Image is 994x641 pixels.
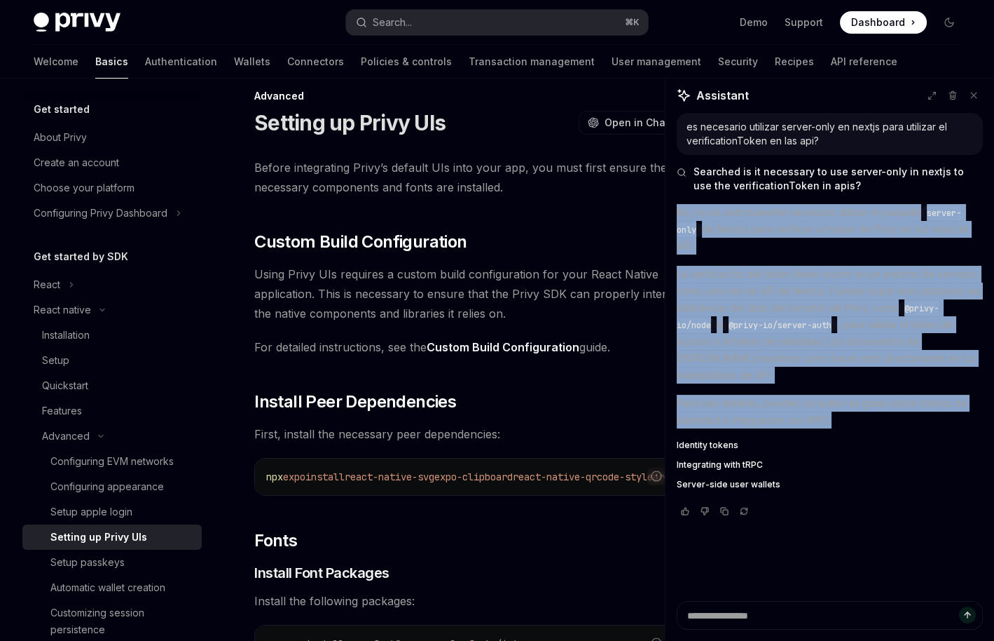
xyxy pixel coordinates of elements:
[677,395,983,429] p: Para más detalles, puedes consultar las guías sobre tokens de identidad e integración con tRPC.
[693,165,983,193] span: Searched is it necessary to use server-only in nextjs to use the verificationToken in apis?
[50,529,147,546] div: Setting up Privy UIs
[34,276,60,293] div: React
[959,607,976,623] button: Send message
[851,15,905,29] span: Dashboard
[22,424,202,449] button: Toggle Advanced section
[434,471,513,483] span: expo-clipboard
[254,563,389,583] span: Install Font Packages
[254,158,722,197] span: Before integrating Privy’s default UIs into your app, you must first ensure the necessary compone...
[696,504,713,518] button: Vote that response was not good
[736,504,752,518] button: Reload last chat
[840,11,927,34] a: Dashboard
[34,205,167,222] div: Configuring Privy Dashboard
[677,204,983,255] p: No, no es estrictamente necesario utilizar el paquete de Next.js para verificar un token de Privy...
[22,550,202,575] a: Setup passkeys
[677,303,939,331] span: @privy-io/node
[831,45,897,79] a: API reference
[34,101,90,118] h5: Get started
[42,327,90,344] div: Installation
[305,471,345,483] span: install
[34,180,134,196] div: Choose your platform
[22,150,202,175] a: Create an account
[677,601,983,630] textarea: Ask a question...
[361,45,452,79] a: Policies & controls
[775,45,814,79] a: Recipes
[287,45,344,79] a: Connectors
[34,154,119,171] div: Create an account
[42,403,82,419] div: Features
[677,459,763,471] span: Integrating with tRPC
[34,302,91,318] div: React native
[373,14,412,31] div: Search...
[22,575,202,600] a: Automatic wallet creation
[22,398,202,424] a: Features
[95,45,128,79] a: Basics
[22,175,202,201] a: Choose your platform
[50,605,193,638] div: Customizing session persistence
[254,529,297,552] span: Fonts
[34,248,128,265] h5: Get started by SDK
[740,15,768,29] a: Demo
[729,320,831,331] span: @privy-io/server-auth
[677,479,983,490] a: Server-side user wallets
[716,504,733,518] button: Copy chat response
[345,471,434,483] span: react-native-svg
[254,391,456,413] span: Install Peer Dependencies
[254,89,722,103] div: Advanced
[22,499,202,525] a: Setup apple login
[34,13,120,32] img: dark logo
[145,45,217,79] a: Authentication
[266,471,283,483] span: npx
[34,45,78,79] a: Welcome
[612,45,701,79] a: User management
[513,471,658,483] span: react-native-qrcode-styled
[625,17,640,28] span: ⌘ K
[50,504,132,520] div: Setup apple login
[22,525,202,550] a: Setting up Privy UIs
[605,116,690,130] span: Open in ChatGPT
[696,87,749,104] span: Assistant
[22,474,202,499] a: Configuring appearance
[677,165,983,193] button: Searched is it necessary to use server-only in nextjs to use the verificationToken in apis?
[677,459,983,471] a: Integrating with tRPC
[427,340,579,355] a: Custom Build Configuration
[22,348,202,373] a: Setup
[254,110,446,135] h1: Setting up Privy UIs
[686,120,973,148] div: es necesario utilizar server-only en nextjs para utilizar el verificationToken en las api?
[22,323,202,348] a: Installation
[22,373,202,398] a: Quickstart
[42,428,90,445] div: Advanced
[677,479,780,490] span: Server-side user wallets
[50,478,164,495] div: Configuring appearance
[938,11,960,34] button: Toggle dark mode
[718,45,758,79] a: Security
[34,129,87,146] div: About Privy
[254,264,722,323] span: Using Privy UIs requires a custom build configuration for your React Native application. This is ...
[50,554,125,571] div: Setup passkeys
[234,45,270,79] a: Wallets
[647,467,665,485] button: Report incorrect code
[677,504,693,518] button: Vote that response was good
[22,125,202,150] a: About Privy
[254,424,722,444] span: First, install the necessary peer dependencies:
[469,45,595,79] a: Transaction management
[254,231,467,253] span: Custom Build Configuration
[50,579,165,596] div: Automatic wallet creation
[42,352,69,369] div: Setup
[346,10,647,35] button: Open search
[22,272,202,297] button: Toggle React section
[677,440,738,451] span: Identity tokens
[22,297,202,323] button: Toggle React native section
[677,266,983,384] p: La verificación del token debe ocurrir en un entorno de servidor, como una ruta de API de Next.js...
[22,449,202,474] a: Configuring EVM networks
[50,453,174,470] div: Configuring EVM networks
[254,337,722,357] span: For detailed instructions, see the guide.
[42,377,88,394] div: Quickstart
[22,201,202,226] button: Toggle Configuring Privy Dashboard section
[677,440,983,451] a: Identity tokens
[579,111,698,135] button: Open in ChatGPT
[283,471,305,483] span: expo
[785,15,823,29] a: Support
